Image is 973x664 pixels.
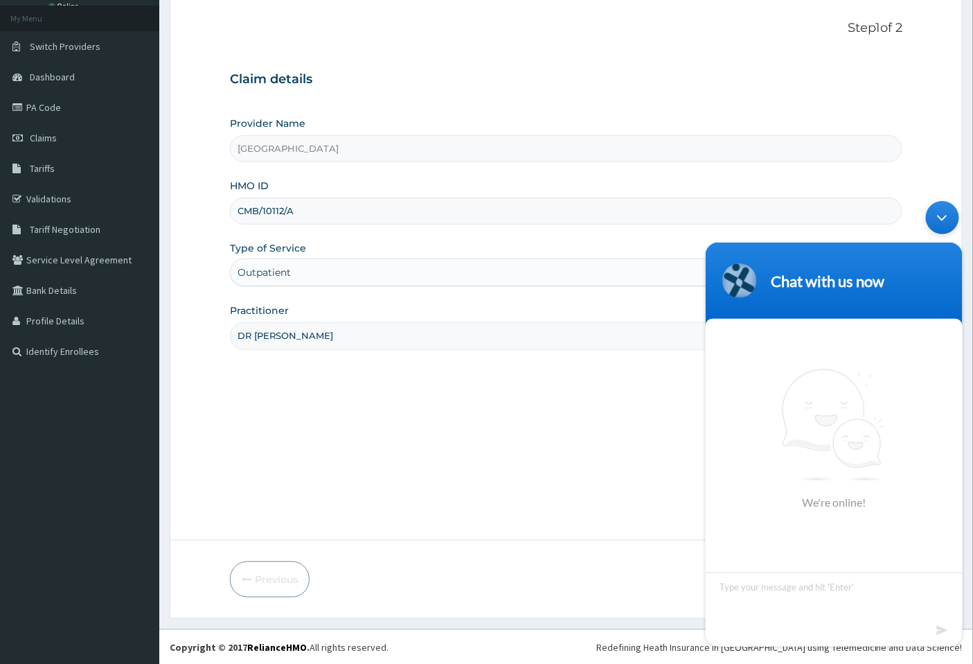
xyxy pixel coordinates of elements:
[230,241,306,255] label: Type of Service
[596,640,963,654] div: Redefining Heath Insurance in [GEOGRAPHIC_DATA] using Telemedicine and Data Science!
[48,1,82,11] a: Online
[230,72,903,87] h3: Claim details
[30,162,55,175] span: Tariffs
[230,116,305,130] label: Provider Name
[247,641,307,654] a: RelianceHMO
[230,198,903,225] input: Enter HMO ID
[238,265,291,279] div: Outpatient
[30,132,57,144] span: Claims
[230,179,269,193] label: HMO ID
[699,194,970,654] iframe: SalesIQ Chatwindow
[230,322,903,349] input: Enter Name
[230,21,903,36] p: Step 1 of 2
[230,561,310,597] button: Previous
[230,304,289,317] label: Practitioner
[30,223,100,236] span: Tariff Negotiation
[30,71,75,83] span: Dashboard
[170,641,310,654] strong: Copyright © 2017 .
[30,40,100,53] span: Switch Providers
